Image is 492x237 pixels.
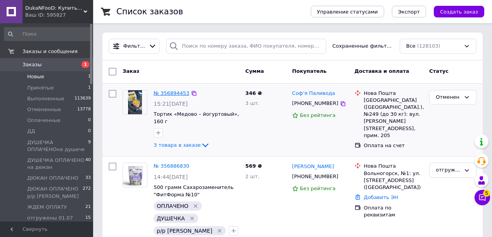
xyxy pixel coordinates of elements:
div: отгружены 12.08 [436,166,461,174]
button: Создать заказ [434,6,484,17]
a: Тортик «Медово – йогуртовый», 160 г [154,111,239,124]
div: Оплата на счет [364,142,423,149]
span: 0 [88,117,91,124]
span: ДУШЕЧКА ОПЛАЧЕНОна душечк [27,139,88,153]
div: Нова Пошта [364,163,423,170]
span: 5 [483,190,490,197]
span: ДЮКАН ОПЛАЧЕНО р/р [PERSON_NAME] [27,185,83,199]
span: Выполненные [27,95,64,102]
span: 3 товара в заказе [154,142,201,148]
span: 2 шт. [245,173,259,179]
span: ДУШЕЧКА [157,215,185,222]
a: [PERSON_NAME] [292,163,334,170]
span: 40 [85,157,91,171]
span: р/р [PERSON_NAME] [157,228,212,234]
span: 15 [85,215,91,222]
a: Фото товару [123,90,147,115]
span: ДУШЕЧКА ОПЛАЧЕНО на дюкан [27,157,85,171]
span: 0 [88,128,91,135]
div: [GEOGRAPHIC_DATA] ([GEOGRAPHIC_DATA].), №249 (до 30 кг): вул. [PERSON_NAME][STREET_ADDRESS], прим... [364,97,423,139]
div: Нова Пошта [364,90,423,97]
span: [PHONE_NUMBER] [292,100,338,106]
span: Без рейтинга [300,185,336,191]
span: Оплаченные [27,117,61,124]
span: 21 [85,204,91,211]
span: Заказы [23,61,42,68]
span: 272 [83,185,91,199]
span: 15:21[DATE] [154,101,188,107]
span: Сохраненные фильтры: [333,43,393,50]
div: Отменен [436,93,461,101]
span: (128103) [417,43,440,49]
div: Вольногорск, №1: ул. [STREET_ADDRESS] ([GEOGRAPHIC_DATA]) [364,170,423,191]
input: Поиск [4,27,92,41]
span: Без рейтинга [300,112,336,118]
img: Фото товару [123,163,147,187]
input: Поиск по номеру заказа, ФИО покупателя, номеру телефона, Email, номеру накладной [166,39,326,54]
span: 1 [81,61,89,68]
a: 500 грамм Сахарозаменитель "ФитФорма №10" (коэффициент сладости 1:10) [154,184,234,204]
a: № 356894453 [154,90,189,96]
a: Добавить ЭН [364,194,398,200]
span: [PHONE_NUMBER] [292,173,338,179]
span: Заказы и сообщения [23,48,78,55]
span: отгружены 01.07 [27,215,73,222]
span: 346 ₴ [245,90,262,96]
span: Все [406,43,416,50]
span: Покупатель [292,68,327,74]
div: Оплата по реквизитам [364,204,423,218]
span: 1 [88,84,91,91]
span: 13778 [77,106,91,113]
span: Новые [27,73,44,80]
svg: Удалить метку [189,215,195,222]
span: Отмененные [27,106,61,113]
a: Фото товару [123,163,147,187]
svg: Удалить метку [217,228,223,234]
span: ЖДЕМ ОПЛАТУ [27,204,67,211]
span: Фильтры [123,43,146,50]
span: ДД [27,128,35,135]
span: Управление статусами [317,9,378,15]
span: Экспорт [398,9,420,15]
span: Статус [429,68,449,74]
span: Заказ [123,68,139,74]
img: Фото товару [128,90,142,114]
span: Принятые [27,84,54,91]
a: 3 товара в заказе [154,142,210,148]
button: Управление статусами [311,6,384,17]
a: № 356886830 [154,163,189,169]
span: ОПЛАЧЕНО [157,203,189,209]
span: 14:44[DATE] [154,174,188,180]
span: Доставка и оплата [355,68,409,74]
span: 3 шт. [245,100,259,106]
span: Создать заказ [440,9,478,15]
button: Экспорт [392,6,426,17]
span: 569 ₴ [245,163,262,169]
h1: Список заказов [116,7,183,16]
span: DukaNFooD: Купить Низкокалорийные продукты, диабетического, спортивного Питания. Диета Дюкана. [25,5,83,12]
span: Сумма [245,68,264,74]
button: Чат с покупателем5 [475,190,490,205]
svg: Удалить метку [192,203,199,209]
span: 33 [85,175,91,182]
span: ДЮКАН ОПЛАЧЕНО [27,175,78,182]
span: 113639 [74,95,91,102]
a: Создать заказ [426,9,484,14]
span: 9 [88,139,91,153]
div: Ваш ID: 595827 [25,12,93,19]
a: Соф'я Паливода [292,90,335,97]
span: 1 [88,73,91,80]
